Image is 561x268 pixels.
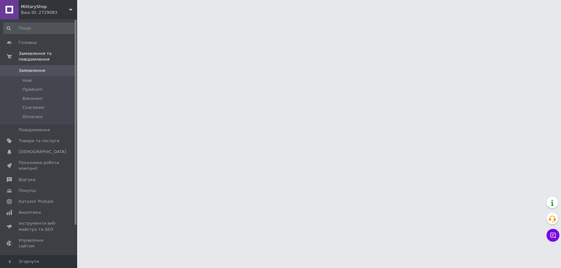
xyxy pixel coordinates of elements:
span: Каталог ProSale [19,199,53,204]
div: Ваш ID: 2729083 [21,10,77,15]
span: Скасовані [23,105,44,110]
span: Гаманець компанії [19,254,59,266]
span: Покупці [19,188,36,194]
span: Повідомлення [19,127,50,133]
span: Управління сайтом [19,238,59,249]
span: Товари та послуги [19,138,59,144]
span: Показники роботи компанії [19,160,59,171]
input: Пошук [3,22,76,34]
span: Прийняті [23,87,42,92]
span: Замовлення [19,68,45,73]
span: Відгуки [19,177,35,183]
span: Нові [23,78,32,83]
span: MilitaryShop [21,4,69,10]
span: [DEMOGRAPHIC_DATA] [19,149,66,155]
span: Головна [19,40,37,46]
span: Оплачені [23,114,43,120]
span: Аналітика [19,210,41,215]
span: Замовлення та повідомлення [19,51,77,62]
button: Чат з покупцем [547,229,559,242]
span: Інструменти веб-майстра та SEO [19,220,59,232]
span: Виконані [23,96,42,101]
